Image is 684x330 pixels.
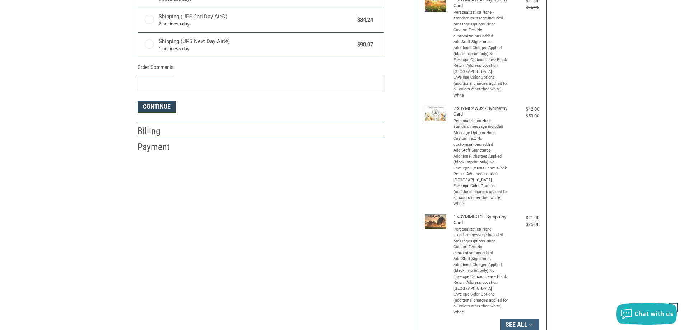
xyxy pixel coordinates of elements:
[453,214,509,226] h4: 1 x SYMMIST2 - Sympathy Card
[453,292,509,315] li: Envelope Color Options (additional charges applied for all colors other than white) White
[453,244,509,256] li: Custom Text No customizations added
[138,101,176,113] button: Continue
[453,22,509,28] li: Message Options None
[634,310,673,318] span: Chat with us
[138,125,180,137] h2: Billing
[159,13,354,28] span: Shipping (UPS 2nd Day Air®)
[511,112,539,120] div: $50.00
[138,63,173,75] legend: Order Comments
[511,221,539,228] div: $25.00
[511,214,539,221] div: $21.00
[453,39,509,57] li: Add Staff Signatures - Additional Charges Applied (black imprint only) No
[616,303,677,325] button: Chat with us
[138,141,180,153] h2: Payment
[511,4,539,11] div: $25.00
[453,227,509,238] li: Personalization None - standard message included
[354,41,373,49] span: $90.07
[159,20,354,28] span: 2 business days
[453,27,509,39] li: Custom Text No customizations added
[159,45,354,52] span: 1 business day
[453,148,509,166] li: Add Staff Signatures - Additional Charges Applied (black imprint only) No
[453,75,509,98] li: Envelope Color Options (additional charges applied for all colors other than white) White
[453,130,509,136] li: Message Options None
[453,274,509,280] li: Envelope Options Leave Blank
[453,10,509,22] li: Personalization None - standard message included
[453,57,509,63] li: Envelope Options Leave Blank
[453,256,509,274] li: Add Staff Signatures - Additional Charges Applied (black imprint only) No
[159,37,354,52] span: Shipping (UPS Next Day Air®)
[453,106,509,117] h4: 2 x SYMPAW32 - Sympathy Card
[453,183,509,207] li: Envelope Color Options (additional charges applied for all colors other than white) White
[511,106,539,113] div: $42.00
[453,171,509,183] li: Return Address Location [GEOGRAPHIC_DATA]
[453,280,509,292] li: Return Address Location [GEOGRAPHIC_DATA]
[453,136,509,148] li: Custom Text No customizations added
[453,166,509,172] li: Envelope Options Leave Blank
[453,63,509,75] li: Return Address Location [GEOGRAPHIC_DATA]
[354,16,373,24] span: $34.24
[453,238,509,245] li: Message Options None
[453,118,509,130] li: Personalization None - standard message included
